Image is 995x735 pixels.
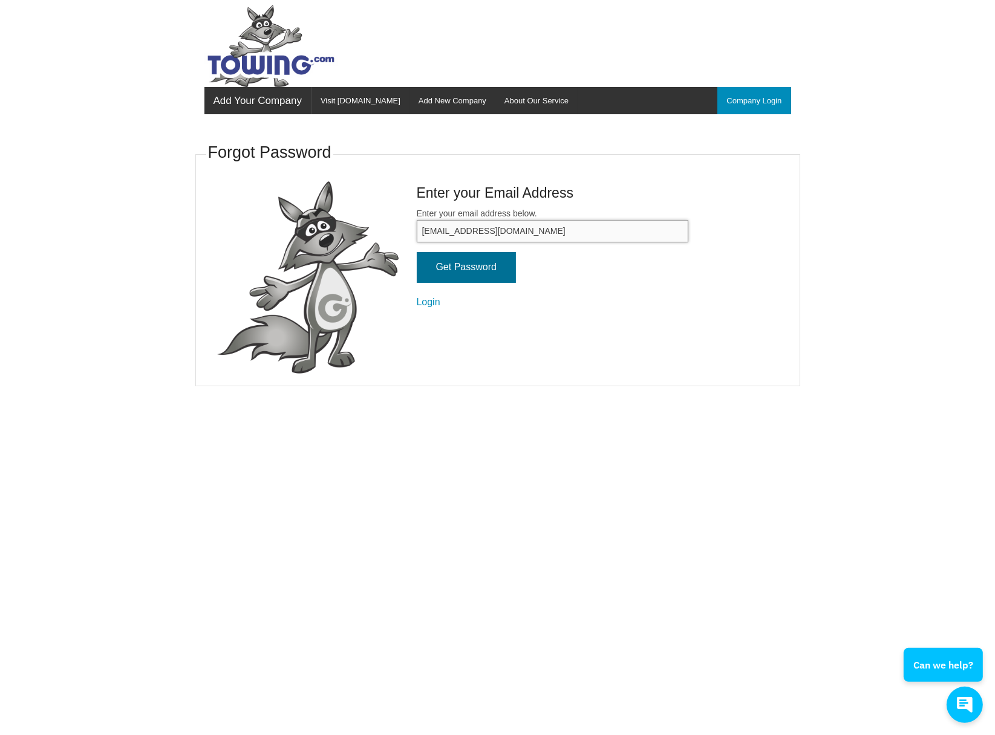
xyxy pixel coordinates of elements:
[417,252,516,283] input: Get Password
[208,141,331,164] h3: Forgot Password
[717,87,791,114] a: Company Login
[417,207,688,242] label: Enter your email address below.
[895,615,995,735] iframe: Conversations
[417,297,440,307] a: Login
[312,87,409,114] a: Visit [DOMAIN_NAME]
[409,87,495,114] a: Add New Company
[204,5,338,87] img: Towing.com Logo
[495,87,578,114] a: About Our Service
[204,87,312,114] a: Add Your Company
[417,220,688,242] input: Enter your email address below.
[217,181,399,374] img: fox-Presenting.png
[417,183,688,202] h4: Enter your Email Address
